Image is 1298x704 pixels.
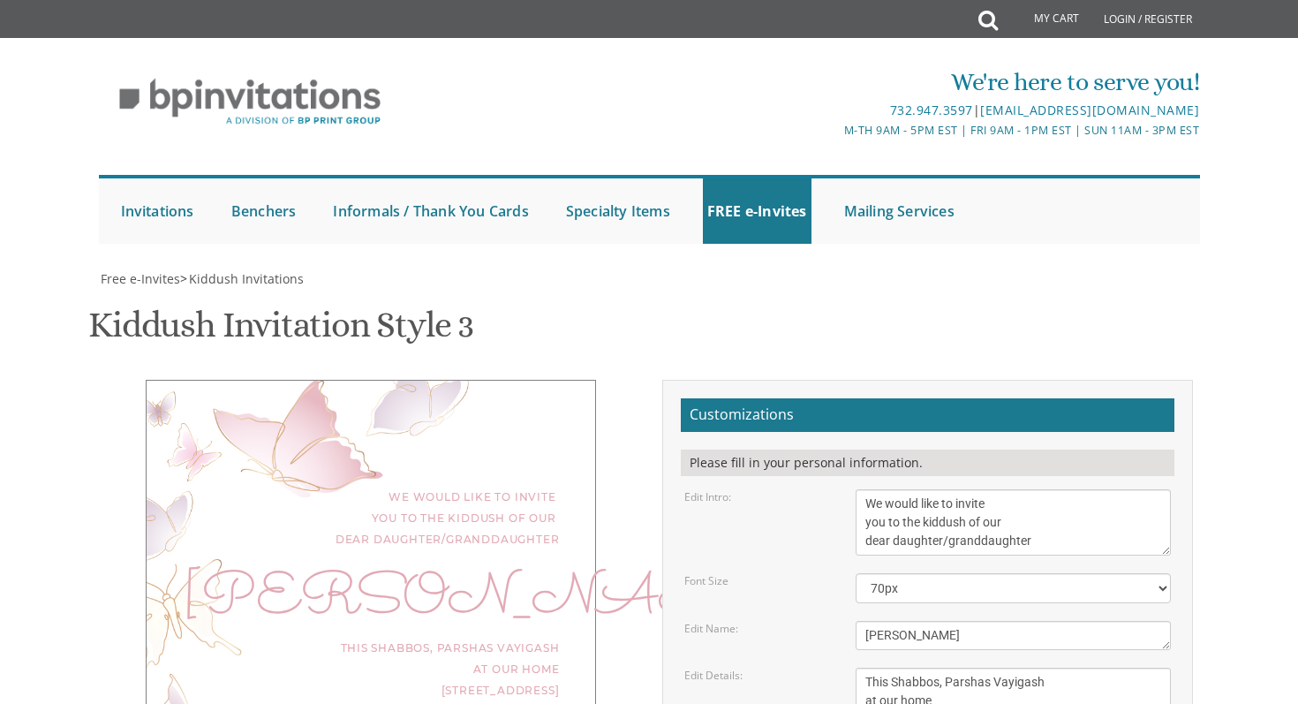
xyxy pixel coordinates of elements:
[681,398,1174,432] h2: Customizations
[681,450,1174,476] div: Please fill in your personal information.
[189,270,304,287] span: Kiddush Invitations
[187,270,304,287] a: Kiddush Invitations
[101,270,180,287] span: Free e-Invites
[88,306,473,358] h1: Kiddush Invitation Style 3
[227,178,301,244] a: Benchers
[840,178,959,244] a: Mailing Services
[684,573,728,588] label: Font Size
[856,621,1172,650] textarea: [PERSON_NAME]
[856,489,1172,556] textarea: We would like to invite you to the kiddush of our dear daughter/granddaughter
[703,178,811,244] a: FREE e-Invites
[684,621,738,636] label: Edit Name:
[182,638,560,701] div: This Shabbos, Parshas Vayigash at our home [STREET_ADDRESS]
[996,2,1091,37] a: My Cart
[99,270,180,287] a: Free e-Invites
[980,102,1199,118] a: [EMAIL_ADDRESS][DOMAIN_NAME]
[466,100,1199,121] div: |
[117,178,199,244] a: Invitations
[180,270,304,287] span: >
[182,590,560,611] div: [PERSON_NAME]
[182,487,560,550] div: We would like to invite you to the kiddush of our dear daughter/granddaughter
[99,65,402,139] img: BP Invitation Loft
[466,64,1199,100] div: We're here to serve you!
[328,178,532,244] a: Informals / Thank You Cards
[562,178,675,244] a: Specialty Items
[684,668,743,683] label: Edit Details:
[890,102,973,118] a: 732.947.3597
[684,489,731,504] label: Edit Intro:
[466,121,1199,140] div: M-Th 9am - 5pm EST | Fri 9am - 1pm EST | Sun 11am - 3pm EST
